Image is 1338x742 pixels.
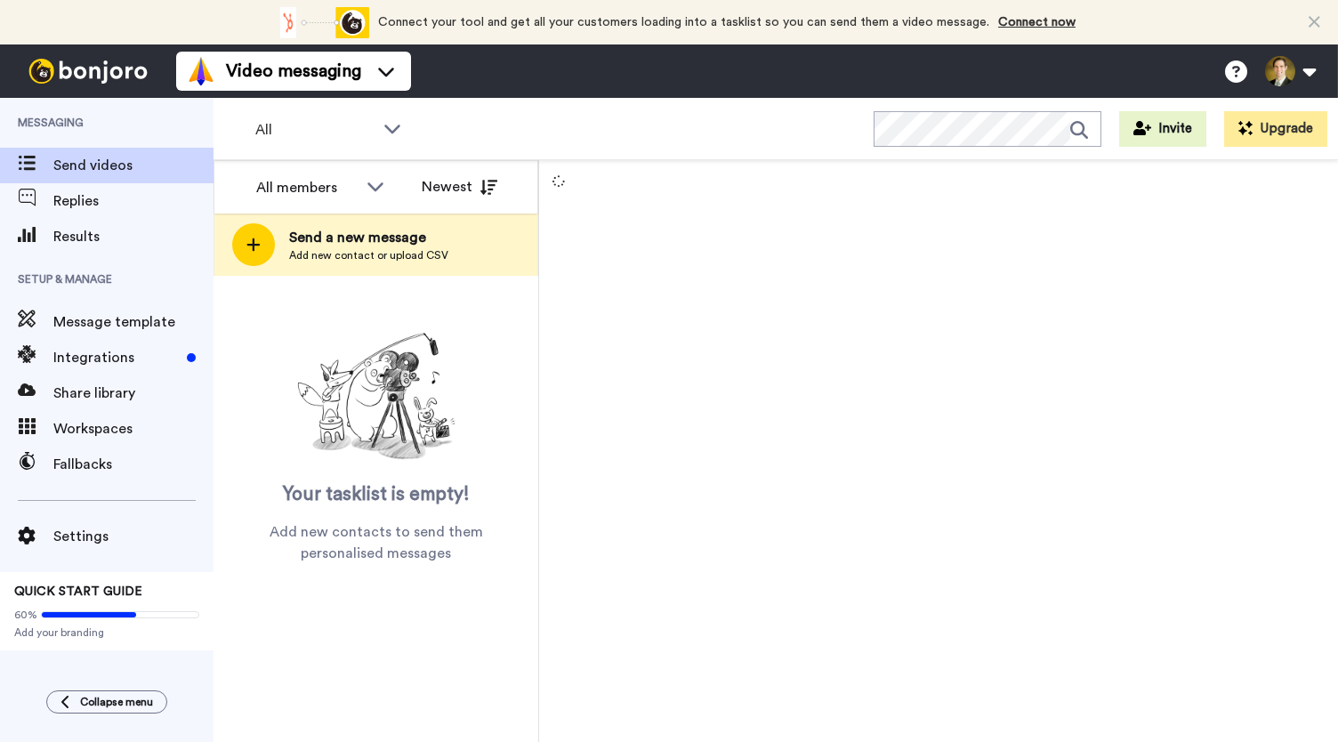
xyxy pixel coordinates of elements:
button: Upgrade [1224,111,1327,147]
button: Newest [408,169,511,205]
span: Share library [53,383,214,404]
span: All [255,119,375,141]
div: All members [256,177,358,198]
span: Video messaging [226,59,361,84]
span: Send a new message [289,227,448,248]
span: Collapse menu [80,695,153,709]
span: QUICK START GUIDE [14,585,142,598]
div: animation [271,7,369,38]
span: Your tasklist is empty! [283,481,470,508]
button: Collapse menu [46,690,167,714]
img: bj-logo-header-white.svg [21,59,155,84]
span: Results [53,226,214,247]
img: ready-set-action.png [287,326,465,468]
span: 60% [14,608,37,622]
a: Connect now [998,16,1076,28]
span: Send videos [53,155,214,176]
span: Settings [53,526,214,547]
span: Add new contacts to send them personalised messages [240,521,512,564]
span: Connect your tool and get all your customers loading into a tasklist so you can send them a video... [378,16,989,28]
span: Add your branding [14,625,199,640]
span: Message template [53,311,214,333]
span: Workspaces [53,418,214,440]
span: Replies [53,190,214,212]
button: Invite [1119,111,1206,147]
span: Add new contact or upload CSV [289,248,448,262]
span: Integrations [53,347,180,368]
img: vm-color.svg [187,57,215,85]
span: Fallbacks [53,454,214,475]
